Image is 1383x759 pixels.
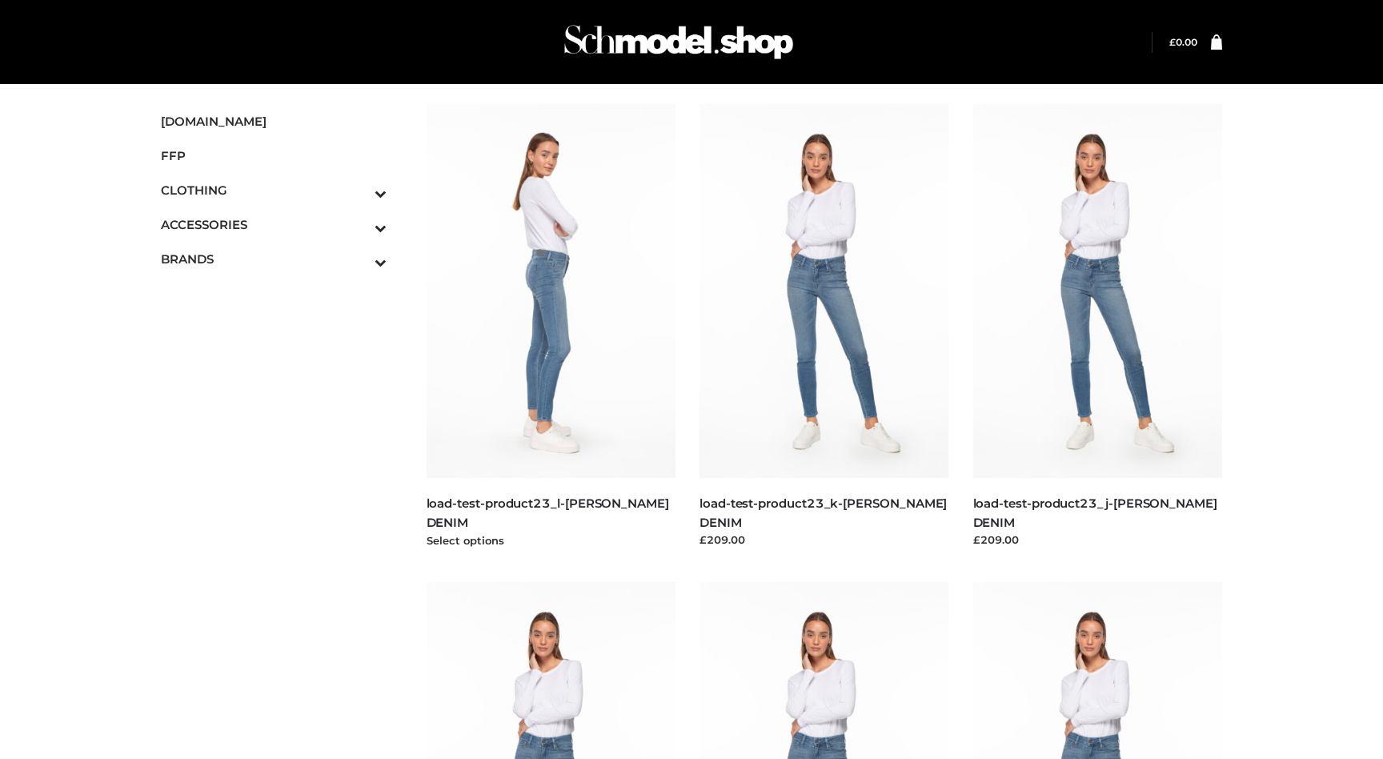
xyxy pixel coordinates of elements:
img: Schmodel Admin 964 [559,10,799,74]
a: BRANDSToggle Submenu [161,242,387,276]
span: BRANDS [161,250,387,268]
a: FFP [161,139,387,173]
div: £209.00 [973,532,1223,548]
button: Toggle Submenu [331,173,387,207]
div: £209.00 [700,532,949,548]
img: load-test-product23_k-PARKER SMITH DENIM [700,104,949,478]
button: Toggle Submenu [331,207,387,242]
a: Select options [427,534,504,547]
a: load-test-product23_k-[PERSON_NAME] DENIM [700,496,947,529]
a: ACCESSORIESToggle Submenu [161,207,387,242]
a: load-test-product23_l-[PERSON_NAME] DENIM [427,496,669,529]
img: load-test-product23_j-PARKER SMITH DENIM [973,104,1223,478]
span: CLOTHING [161,181,387,199]
a: £0.00 [1169,36,1197,48]
span: FFP [161,147,387,165]
span: £ [1169,36,1176,48]
a: load-test-product23_j-[PERSON_NAME] DENIM [973,496,1217,529]
span: ACCESSORIES [161,215,387,234]
bdi: 0.00 [1169,36,1197,48]
a: [DOMAIN_NAME] [161,104,387,139]
span: [DOMAIN_NAME] [161,112,387,131]
a: CLOTHINGToggle Submenu [161,173,387,207]
button: Toggle Submenu [331,242,387,276]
